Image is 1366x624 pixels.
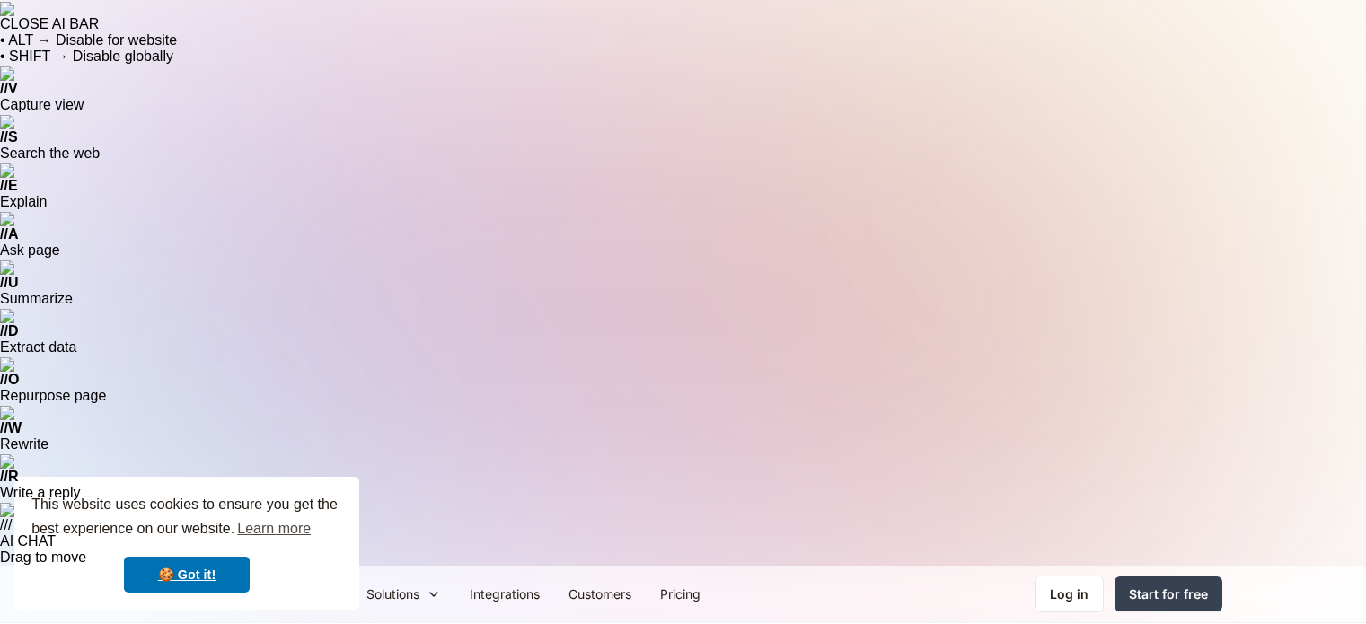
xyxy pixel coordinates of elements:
[124,557,250,593] a: dismiss cookie message
[646,574,715,614] a: Pricing
[1050,584,1088,603] div: Log in
[1129,584,1208,603] div: Start for free
[352,574,455,614] div: Solutions
[455,574,554,614] a: Integrations
[1035,576,1104,612] a: Log in
[366,584,419,603] div: Solutions
[554,574,646,614] a: Customers
[1115,576,1222,611] a: Start for free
